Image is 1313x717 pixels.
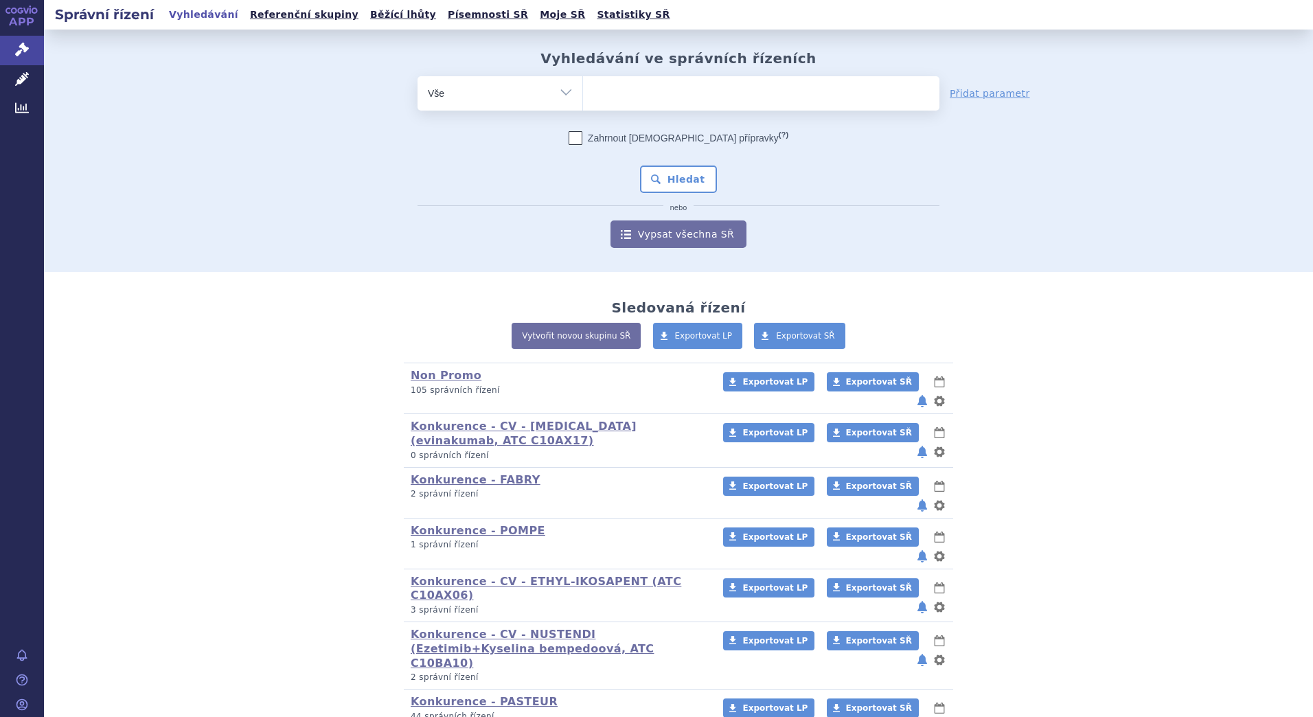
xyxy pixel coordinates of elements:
[933,393,946,409] button: nastavení
[411,604,705,616] p: 3 správní řízení
[512,323,641,349] a: Vytvořit novou skupinu SŘ
[827,631,919,650] a: Exportovat SŘ
[366,5,440,24] a: Běžící lhůty
[827,527,919,547] a: Exportovat SŘ
[411,450,705,462] p: 0 správních řízení
[593,5,674,24] a: Statistiky SŘ
[663,204,694,212] i: nebo
[723,527,814,547] a: Exportovat LP
[411,672,705,683] p: 2 správní řízení
[653,323,743,349] a: Exportovat LP
[246,5,363,24] a: Referenční skupiny
[640,166,718,193] button: Hledat
[411,575,681,602] a: Konkurence - CV - ETHYL-IKOSAPENT (ATC C10AX06)
[742,532,808,542] span: Exportovat LP
[411,488,705,500] p: 2 správní řízení
[742,428,808,437] span: Exportovat LP
[742,636,808,646] span: Exportovat LP
[723,578,814,597] a: Exportovat LP
[933,424,946,441] button: lhůty
[742,583,808,593] span: Exportovat LP
[723,631,814,650] a: Exportovat LP
[846,583,912,593] span: Exportovat SŘ
[165,5,242,24] a: Vyhledávání
[776,331,835,341] span: Exportovat SŘ
[411,420,637,447] a: Konkurence - CV - [MEDICAL_DATA] (evinakumab, ATC C10AX17)
[915,444,929,460] button: notifikace
[723,423,814,442] a: Exportovat LP
[444,5,532,24] a: Písemnosti SŘ
[915,393,929,409] button: notifikace
[411,628,654,670] a: Konkurence - CV - NUSTENDI (Ezetimib+Kyselina bempedoová, ATC C10BA10)
[540,50,817,67] h2: Vyhledávání ve správních řízeních
[411,695,558,708] a: Konkurence - PASTEUR
[827,423,919,442] a: Exportovat SŘ
[44,5,165,24] h2: Správní řízení
[933,599,946,615] button: nastavení
[411,473,540,486] a: Konkurence - FABRY
[675,331,733,341] span: Exportovat LP
[411,524,545,537] a: Konkurence - POMPE
[754,323,845,349] a: Exportovat SŘ
[933,444,946,460] button: nastavení
[950,87,1030,100] a: Přidat parametr
[933,497,946,514] button: nastavení
[915,548,929,565] button: notifikace
[933,478,946,494] button: lhůty
[915,497,929,514] button: notifikace
[610,220,746,248] a: Vypsat všechna SŘ
[827,578,919,597] a: Exportovat SŘ
[411,369,481,382] a: Non Promo
[933,652,946,668] button: nastavení
[723,477,814,496] a: Exportovat LP
[846,532,912,542] span: Exportovat SŘ
[846,428,912,437] span: Exportovat SŘ
[742,377,808,387] span: Exportovat LP
[611,299,745,316] h2: Sledovaná řízení
[569,131,788,145] label: Zahrnout [DEMOGRAPHIC_DATA] přípravky
[846,636,912,646] span: Exportovat SŘ
[411,385,705,396] p: 105 správních řízení
[536,5,589,24] a: Moje SŘ
[846,703,912,713] span: Exportovat SŘ
[915,599,929,615] button: notifikace
[933,548,946,565] button: nastavení
[933,633,946,649] button: lhůty
[846,377,912,387] span: Exportovat SŘ
[846,481,912,491] span: Exportovat SŘ
[723,372,814,391] a: Exportovat LP
[915,652,929,668] button: notifikace
[411,539,705,551] p: 1 správní řízení
[742,703,808,713] span: Exportovat LP
[742,481,808,491] span: Exportovat LP
[827,372,919,391] a: Exportovat SŘ
[779,130,788,139] abbr: (?)
[933,700,946,716] button: lhůty
[933,529,946,545] button: lhůty
[827,477,919,496] a: Exportovat SŘ
[933,374,946,390] button: lhůty
[933,580,946,596] button: lhůty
